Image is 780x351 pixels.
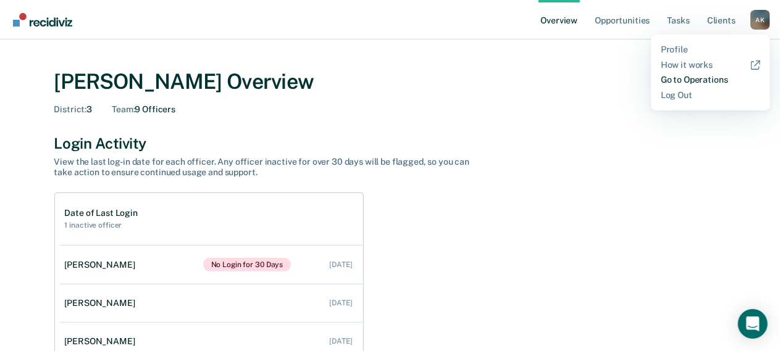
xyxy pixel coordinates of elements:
[13,13,72,27] img: Recidiviz
[738,309,768,339] div: Open Intercom Messenger
[329,260,353,269] div: [DATE]
[65,298,140,308] div: [PERSON_NAME]
[661,90,760,101] a: Log Out
[54,69,726,94] div: [PERSON_NAME] Overview
[661,44,760,55] a: Profile
[329,299,353,307] div: [DATE]
[65,208,138,218] h1: Date of Last Login
[54,104,87,114] span: District :
[65,336,140,347] div: [PERSON_NAME]
[54,134,726,152] div: Login Activity
[60,246,363,284] a: [PERSON_NAME]No Login for 30 Days [DATE]
[329,337,353,345] div: [DATE]
[60,286,363,321] a: [PERSON_NAME] [DATE]
[203,258,291,271] span: No Login for 30 Days
[661,75,760,85] a: Go to Operations
[661,60,760,70] a: How it works
[54,104,93,115] div: 3
[112,104,175,115] div: 9 Officers
[54,157,487,178] div: View the last log-in date for each officer. Any officer inactive for over 30 days will be flagged...
[750,10,770,30] button: Profile dropdown button
[65,260,140,270] div: [PERSON_NAME]
[750,10,770,30] div: A K
[65,221,138,229] h2: 1 inactive officer
[112,104,135,114] span: Team :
